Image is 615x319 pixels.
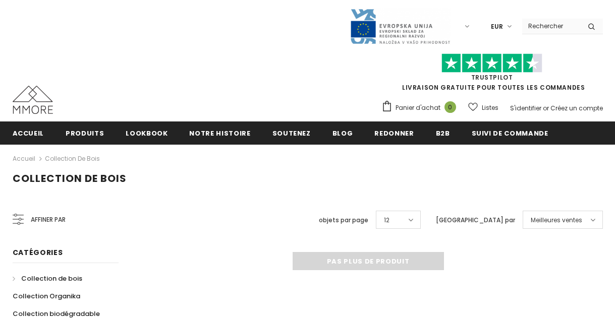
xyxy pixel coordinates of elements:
[522,19,580,33] input: Search Site
[436,121,450,144] a: B2B
[510,104,541,112] a: S'identifier
[396,103,440,113] span: Panier d'achat
[436,215,515,225] label: [GEOGRAPHIC_DATA] par
[381,58,603,92] span: LIVRAISON GRATUITE POUR TOUTES LES COMMANDES
[13,287,80,305] a: Collection Organika
[374,129,414,138] span: Redonner
[384,215,389,225] span: 12
[350,8,451,45] img: Javni Razpis
[13,291,80,301] span: Collection Organika
[189,121,250,144] a: Notre histoire
[66,121,104,144] a: Produits
[436,129,450,138] span: B2B
[66,129,104,138] span: Produits
[319,215,368,225] label: objets par page
[332,129,353,138] span: Blog
[189,129,250,138] span: Notre histoire
[550,104,603,112] a: Créez un compte
[31,214,66,225] span: Affiner par
[381,100,461,115] a: Panier d'achat 0
[468,99,498,116] a: Listes
[332,121,353,144] a: Blog
[472,121,548,144] a: Suivi de commande
[272,121,311,144] a: soutenez
[491,22,503,32] span: EUR
[21,274,82,283] span: Collection de bois
[543,104,549,112] span: or
[482,103,498,113] span: Listes
[13,247,63,258] span: Catégories
[444,101,456,113] span: 0
[13,121,44,144] a: Accueil
[126,129,167,138] span: Lookbook
[472,129,548,138] span: Suivi de commande
[45,154,100,163] a: Collection de bois
[13,309,100,318] span: Collection biodégradable
[13,153,35,165] a: Accueil
[13,270,82,287] a: Collection de bois
[374,121,414,144] a: Redonner
[471,73,513,82] a: TrustPilot
[272,129,311,138] span: soutenez
[441,53,542,73] img: Faites confiance aux étoiles pilotes
[126,121,167,144] a: Lookbook
[13,171,127,185] span: Collection de bois
[13,129,44,138] span: Accueil
[13,86,53,114] img: Cas MMORE
[531,215,582,225] span: Meilleures ventes
[350,22,451,30] a: Javni Razpis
